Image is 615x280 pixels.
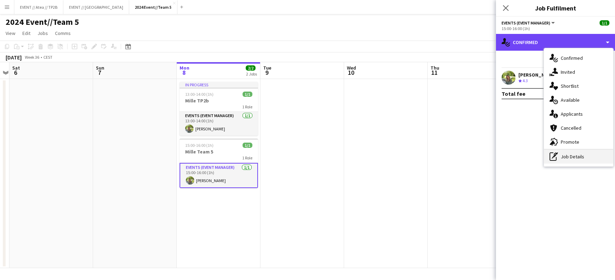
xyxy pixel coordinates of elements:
h3: Mille TP2b [180,98,258,104]
app-card-role: Events (Event Manager)1/113:00-14:00 (1h)[PERSON_NAME] [180,112,258,136]
span: 8 [179,69,189,77]
span: 7 [95,69,104,77]
span: Shortlist [561,83,579,89]
span: 1/1 [243,92,252,97]
span: 1 Role [242,155,252,160]
span: Comms [55,30,71,36]
span: Promote [561,139,579,145]
button: Events (Event Manager) [502,20,556,26]
span: 6 [11,69,20,77]
a: Jobs [35,29,51,38]
div: In progress [180,82,258,87]
span: Tue [263,65,271,71]
app-card-role: Events (Event Manager)1/115:00-16:00 (1h)[PERSON_NAME] [180,163,258,188]
span: Thu [431,65,439,71]
span: 15:00-16:00 (1h) [185,143,214,148]
div: CEST [43,55,53,60]
button: 2024 Event//Team 5 [129,0,177,14]
a: Edit [20,29,33,38]
h1: 2024 Event//Team 5 [6,17,79,27]
div: Confirmed [496,34,615,51]
span: Invited [561,69,575,75]
span: Mon [180,65,189,71]
div: [DATE] [6,54,22,61]
span: Edit [22,30,30,36]
span: Week 36 [23,55,41,60]
div: Job Details [544,150,613,164]
div: 2 Jobs [246,71,257,77]
span: 11 [429,69,439,77]
span: 2/2 [246,65,256,71]
span: Sun [96,65,104,71]
app-job-card: In progress13:00-14:00 (1h)1/1Mille TP2b1 RoleEvents (Event Manager)1/113:00-14:00 (1h)[PERSON_NAME] [180,82,258,136]
div: Total fee [502,90,525,97]
a: Comms [52,29,74,38]
span: 10 [346,69,356,77]
h3: Mille Team 5 [180,149,258,155]
h3: Job Fulfilment [496,3,615,13]
span: 1/1 [600,20,609,26]
span: Available [561,97,580,103]
span: Applicants [561,111,583,117]
span: Sat [12,65,20,71]
button: EVENT // [GEOGRAPHIC_DATA] [63,0,129,14]
span: Cancelled [561,125,581,131]
span: 9 [262,69,271,77]
div: [PERSON_NAME] [518,72,555,78]
div: 15:00-16:00 (1h) [502,26,609,31]
button: EVENT // Atea // TP2B [14,0,63,14]
a: View [3,29,18,38]
span: View [6,30,15,36]
span: Jobs [37,30,48,36]
span: Wed [347,65,356,71]
span: 1/1 [243,143,252,148]
span: Confirmed [561,55,583,61]
span: 4.3 [523,78,528,83]
span: Events (Event Manager) [502,20,550,26]
span: 1 Role [242,104,252,109]
span: 13:00-14:00 (1h) [185,92,214,97]
app-job-card: 15:00-16:00 (1h)1/1Mille Team 51 RoleEvents (Event Manager)1/115:00-16:00 (1h)[PERSON_NAME] [180,138,258,188]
